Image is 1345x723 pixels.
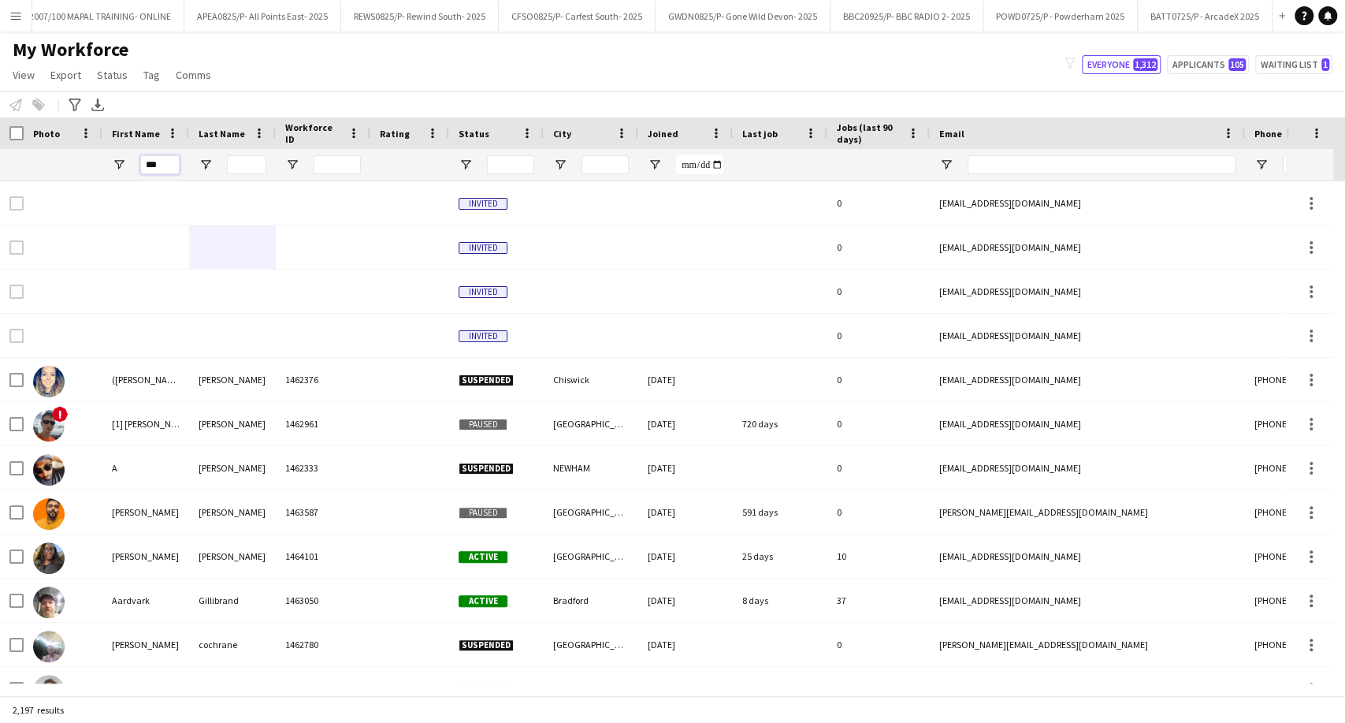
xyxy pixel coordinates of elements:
img: Aardvark Gillibrand [33,587,65,618]
span: Status [97,68,128,82]
span: Active [459,595,507,607]
span: Last job [742,128,778,140]
span: Comms [176,68,211,82]
div: [DATE] [638,579,733,622]
div: 591 days [733,490,827,534]
div: 0 [827,490,930,534]
span: Invited [459,198,507,210]
div: [GEOGRAPHIC_DATA] [544,490,638,534]
div: [DATE] [638,667,733,710]
span: Photo [33,128,60,140]
div: [DATE] [638,358,733,401]
div: Bradford [544,579,638,622]
button: Open Filter Menu [1254,158,1269,172]
div: 0 [827,181,930,225]
span: Active [459,551,507,563]
input: City Filter Input [581,155,629,174]
button: Applicants105 [1167,55,1249,74]
input: Email Filter Input [968,155,1235,174]
span: Export [50,68,81,82]
button: Open Filter Menu [939,158,953,172]
div: Gillibrand [189,579,276,622]
input: Row Selection is disabled for this row (unchecked) [9,329,24,343]
div: [GEOGRAPHIC_DATA] [544,623,638,666]
button: POWD0725/P - Powderham 2025 [983,1,1138,32]
button: BBC20925/P- BBC RADIO 2- 2025 [830,1,983,32]
div: [EMAIL_ADDRESS][DOMAIN_NAME] [930,314,1245,357]
div: 10 [827,535,930,578]
input: Joined Filter Input [676,155,723,174]
div: cochrane [189,623,276,666]
input: Workforce ID Filter Input [314,155,361,174]
span: Last Name [199,128,245,140]
span: Paused [459,507,507,519]
span: Suspended [459,463,514,475]
input: Last Name Filter Input [227,155,266,174]
span: Suspended [459,639,514,651]
div: [EMAIL_ADDRESS][DOMAIN_NAME] [930,270,1245,313]
div: [PERSON_NAME] [102,667,189,710]
button: Waiting list1 [1255,55,1332,74]
div: 1462961 [276,402,370,445]
button: Open Filter Menu [112,158,126,172]
span: Jobs (last 90 days) [837,121,901,145]
div: 8 days [733,579,827,622]
div: [PERSON_NAME][EMAIL_ADDRESS][DOMAIN_NAME] [930,623,1245,666]
button: Open Filter Menu [459,158,473,172]
div: [GEOGRAPHIC_DATA] [544,402,638,445]
button: Open Filter Menu [553,158,567,172]
span: 1 [1321,58,1329,71]
button: 2007/100 MAPAL TRAINING- ONLINE [17,1,184,32]
img: A SHAKIL [33,454,65,486]
div: [GEOGRAPHIC_DATA] [544,535,638,578]
div: [EMAIL_ADDRESS][DOMAIN_NAME] [930,579,1245,622]
app-action-btn: Advanced filters [65,95,84,114]
app-action-btn: Export XLSX [88,95,107,114]
input: Row Selection is disabled for this row (unchecked) [9,240,24,255]
img: AARON CONMEE [33,675,65,706]
span: Phone [1254,128,1282,140]
button: BATT0725/P - ArcadeX 2025 [1138,1,1273,32]
div: 1464101 [276,535,370,578]
span: Email [939,128,964,140]
div: 0 [827,623,930,666]
span: My Workforce [13,38,128,61]
a: View [6,65,41,85]
span: Invited [459,242,507,254]
button: Open Filter Menu [648,158,662,172]
div: [DATE] [638,446,733,490]
div: [PERSON_NAME] [189,402,276,445]
div: 0 [827,402,930,445]
div: [EMAIL_ADDRESS][DOMAIN_NAME] [930,535,1245,578]
div: [EMAIL_ADDRESS][DOMAIN_NAME] [930,358,1245,401]
div: 0 [827,667,930,710]
div: 0 [827,446,930,490]
div: [PERSON_NAME] [102,623,189,666]
span: Tag [143,68,160,82]
div: [PERSON_NAME] [189,490,276,534]
div: 1463587 [276,490,370,534]
input: First Name Filter Input [140,155,180,174]
input: Row Selection is disabled for this row (unchecked) [9,196,24,211]
div: [PERSON_NAME] [102,535,189,578]
img: [1] Joseph gildea [33,410,65,442]
button: REWS0825/P- Rewind South- 2025 [341,1,499,32]
div: [DATE] [638,623,733,666]
div: 25 days [733,535,827,578]
div: 1462333 [276,446,370,490]
input: Status Filter Input [487,155,534,174]
div: [DATE] [638,402,733,445]
div: ([PERSON_NAME]) [PERSON_NAME] [102,358,189,401]
div: Aardvark [102,579,189,622]
span: Paused [459,419,507,430]
div: [DATE] [638,490,733,534]
div: [EMAIL_ADDRESS][DOMAIN_NAME] [930,667,1245,710]
span: Rating [380,128,410,140]
img: (Sarah) Natasha Mortimer [33,366,65,397]
span: Suspended [459,375,514,386]
button: CFSO0825/P- Carfest South- 2025 [499,1,656,32]
a: Status [91,65,134,85]
div: 1462376 [276,358,370,401]
span: Status [459,128,489,140]
div: [DATE] [638,535,733,578]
